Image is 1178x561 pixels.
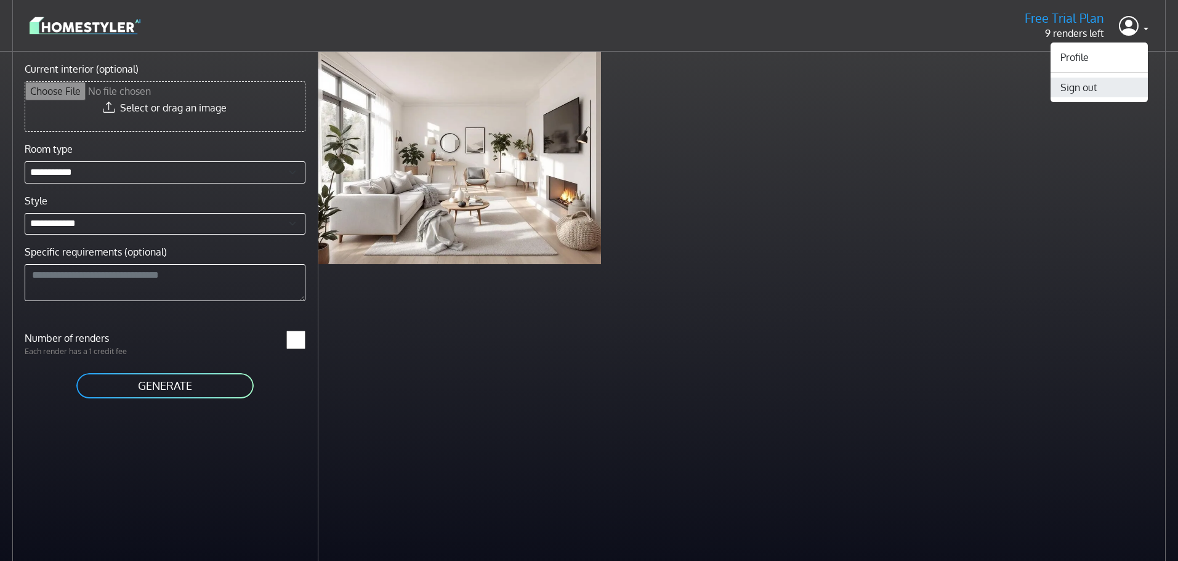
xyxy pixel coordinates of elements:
label: Current interior (optional) [25,62,139,76]
a: Profile [1051,47,1148,67]
button: GENERATE [75,372,255,400]
img: logo-3de290ba35641baa71223ecac5eacb59cb85b4c7fdf211dc9aaecaaee71ea2f8.svg [30,15,140,36]
p: 9 renders left [1025,26,1104,41]
label: Style [25,193,47,208]
label: Specific requirements (optional) [25,244,167,259]
button: Sign out [1051,78,1148,97]
label: Room type [25,142,73,156]
label: Number of renders [17,331,165,345]
h5: Free Trial Plan [1025,10,1104,26]
p: Each render has a 1 credit fee [17,345,165,357]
